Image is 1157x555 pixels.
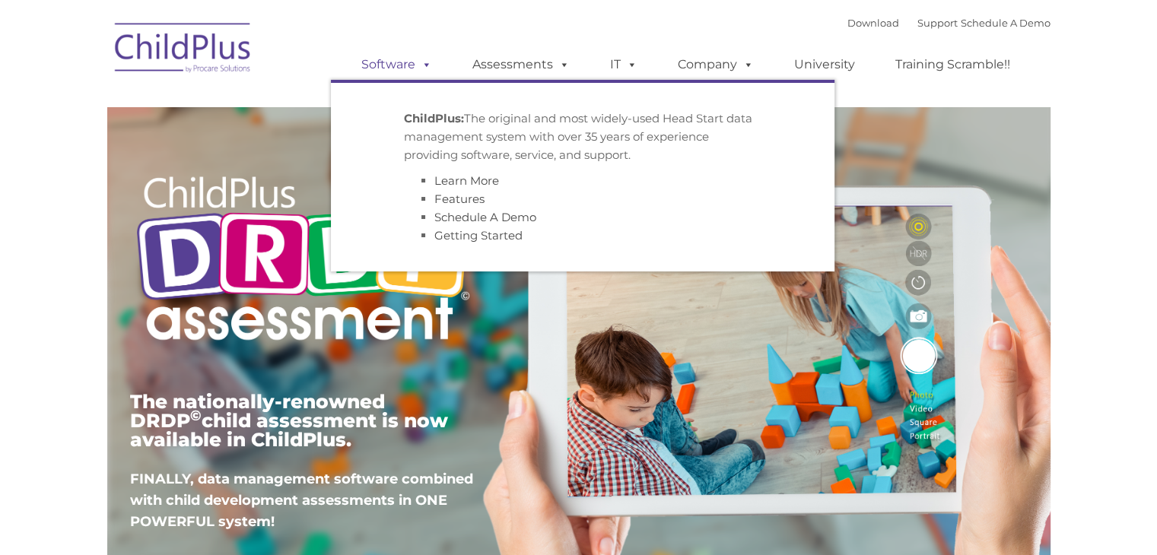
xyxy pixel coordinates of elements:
[130,390,448,451] span: The nationally-renowned DRDP child assessment is now available in ChildPlus.
[190,407,202,424] sup: ©
[961,17,1051,29] a: Schedule A Demo
[107,12,259,88] img: ChildPlus by Procare Solutions
[130,156,475,366] img: Copyright - DRDP Logo Light
[434,228,523,243] a: Getting Started
[404,109,761,164] p: The original and most widely-used Head Start data management system with over 35 years of experie...
[595,49,653,80] a: IT
[130,471,473,530] span: FINALLY, data management software combined with child development assessments in ONE POWERFUL sys...
[434,173,499,188] a: Learn More
[779,49,870,80] a: University
[457,49,585,80] a: Assessments
[346,49,447,80] a: Software
[880,49,1025,80] a: Training Scramble!!
[847,17,899,29] a: Download
[404,111,464,125] strong: ChildPlus:
[917,17,958,29] a: Support
[847,17,1051,29] font: |
[434,192,485,206] a: Features
[434,210,536,224] a: Schedule A Demo
[663,49,769,80] a: Company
